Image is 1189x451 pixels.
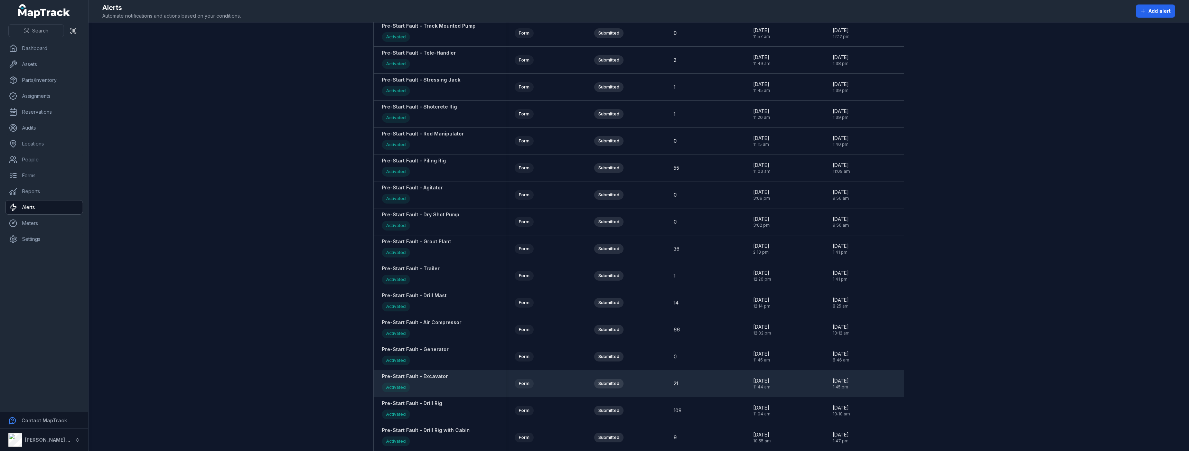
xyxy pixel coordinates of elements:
div: Submitted [594,271,624,281]
span: 11:44 am [753,384,770,390]
span: [DATE] [753,81,770,88]
strong: Pre-Start Fault - Dry Shot Pump [382,211,459,218]
span: 12:02 pm [753,330,771,336]
span: 1:45 pm [833,384,849,390]
time: 10/8/2025, 8:46:35 AM [833,350,849,363]
a: Pre-Start Fault - ExcavatorActivated [382,373,448,394]
span: [DATE] [753,270,771,276]
time: 5/22/2025, 9:56:47 AM [833,216,849,228]
time: 5/9/2025, 11:45:34 AM [753,350,770,363]
span: 11:09 am [833,169,850,174]
span: [DATE] [833,323,850,330]
span: 12:14 pm [753,303,770,309]
a: Reports [6,185,83,198]
time: 5/9/2025, 12:14:08 PM [753,297,770,309]
span: [DATE] [753,323,771,330]
time: 10/8/2025, 10:10:35 AM [833,404,850,417]
time: 5/21/2025, 3:09:02 PM [753,189,770,201]
span: 0 [674,191,677,198]
div: Form [515,136,534,146]
div: Activated [382,410,410,419]
time: 10/7/2025, 1:47:00 PM [833,431,849,444]
span: 1:41 pm [833,276,849,282]
h2: Alerts [102,3,241,12]
div: Activated [382,436,410,446]
a: Reservations [6,105,83,119]
span: 11:57 am [753,34,770,39]
time: 5/22/2025, 11:09:48 AM [833,162,850,174]
span: [DATE] [753,350,770,357]
span: 0 [674,353,677,360]
a: Forms [6,169,83,182]
a: Pre-Start Fault - Drill Rig with CabinActivated [382,427,470,448]
time: 5/8/2025, 10:55:37 AM [753,431,771,444]
strong: Pre-Start Fault - Agitator [382,184,443,191]
span: 12:12 pm [833,34,850,39]
time: 10/7/2025, 1:40:25 PM [833,135,849,147]
div: Activated [382,275,410,284]
span: 1:38 pm [833,61,849,66]
span: [DATE] [753,377,770,384]
time: 10/7/2025, 1:45:33 PM [833,377,849,390]
time: 10/8/2025, 8:25:33 AM [833,297,849,309]
time: 10/7/2025, 1:41:02 PM [833,243,849,255]
a: Pre-Start Fault - Tele-HandlerActivated [382,49,456,71]
span: [DATE] [833,108,849,115]
strong: Pre-Start Fault - Drill Rig with Cabin [382,427,470,434]
span: [DATE] [833,162,850,169]
span: [DATE] [753,135,769,142]
span: 10:10 am [833,411,850,417]
span: 21 [674,380,678,387]
span: 1:39 pm [833,115,849,120]
div: Submitted [594,190,624,200]
span: [DATE] [753,54,770,61]
a: Pre-Start Fault - Shotcrete RigActivated [382,103,457,124]
span: [DATE] [833,54,849,61]
div: Form [515,379,534,388]
div: Form [515,55,534,65]
span: Search [32,27,48,34]
span: [DATE] [753,162,770,169]
div: Form [515,163,534,173]
div: Submitted [594,298,624,308]
time: 5/21/2025, 12:26:54 PM [753,270,771,282]
a: MapTrack [18,4,70,18]
div: Form [515,406,534,415]
time: 5/22/2025, 12:12:18 PM [833,27,850,39]
div: Form [515,28,534,38]
time: 5/22/2025, 9:56:33 AM [833,189,849,201]
span: 9:56 am [833,196,849,201]
span: [DATE] [833,189,849,196]
strong: Pre-Start Fault - Drill Mast [382,292,447,299]
strong: Pre-Start Fault - Generator [382,346,449,353]
span: 12:26 pm [753,276,771,282]
span: 10:55 am [753,438,771,444]
div: Activated [382,221,410,231]
time: 5/8/2025, 11:04:03 AM [753,404,770,417]
span: 0 [674,30,677,37]
button: Search [8,24,64,37]
span: 11:45 am [753,357,770,363]
span: [DATE] [833,243,849,250]
a: Pre-Start Fault - Piling RigActivated [382,157,446,178]
strong: Pre-Start Fault - Drill Rig [382,400,442,407]
div: Activated [382,248,410,257]
time: 5/22/2025, 11:45:15 AM [753,81,770,93]
div: Activated [382,329,410,338]
span: 11:49 am [753,61,770,66]
span: [DATE] [753,297,770,303]
div: Form [515,271,534,281]
span: [DATE] [753,243,769,250]
span: [DATE] [833,297,849,303]
div: Activated [382,383,410,392]
span: 11:20 am [753,115,770,120]
div: Submitted [594,244,624,254]
span: 1:47 pm [833,438,849,444]
div: Form [515,352,534,361]
time: 5/21/2025, 3:02:41 PM [753,216,770,228]
a: Locations [6,137,83,151]
time: 10/7/2025, 1:39:04 PM [833,81,849,93]
time: 5/22/2025, 11:20:31 AM [753,108,770,120]
span: 11:04 am [753,411,770,417]
div: Submitted [594,109,624,119]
